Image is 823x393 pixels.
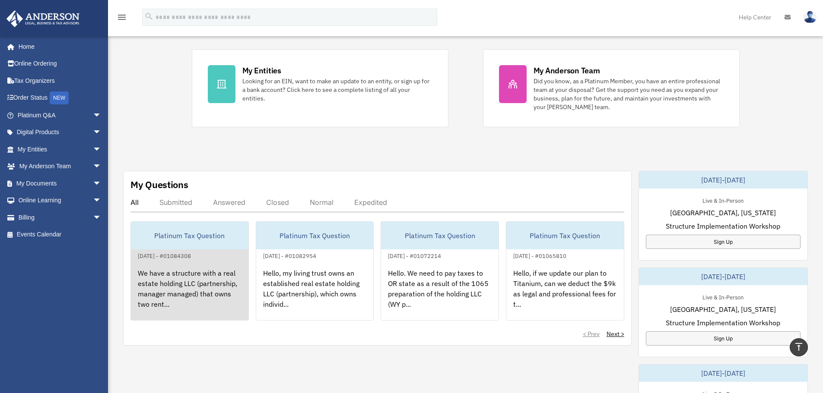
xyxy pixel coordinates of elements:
[256,261,374,328] div: Hello, my living trust owns an established real estate holding LLC (partnership), which owns indi...
[639,268,807,285] div: [DATE]-[DATE]
[646,331,801,346] a: Sign Up
[6,209,114,226] a: Billingarrow_drop_down
[130,221,249,321] a: Platinum Tax Question[DATE] - #01084308We have a structure with a real estate holding LLC (partne...
[670,208,776,218] span: [GEOGRAPHIC_DATA], [US_STATE]
[131,261,248,328] div: We have a structure with a real estate holding LLC (partnership, manager managed) that owns two r...
[506,261,624,328] div: Hello, if we update our plan to Titanium, can we deduct the $9k as legal and professional fees fo...
[639,171,807,189] div: [DATE]-[DATE]
[310,198,334,207] div: Normal
[381,261,499,328] div: Hello. We need to pay taxes to OR state as a result of the 1065 preparation of the holding LLC (W...
[6,226,114,243] a: Events Calendar
[381,222,499,249] div: Platinum Tax Question
[93,158,110,176] span: arrow_drop_down
[666,221,780,231] span: Structure Implementation Workshop
[144,12,154,21] i: search
[93,124,110,141] span: arrow_drop_down
[93,107,110,124] span: arrow_drop_down
[242,65,281,76] div: My Entities
[117,15,127,22] a: menu
[131,251,198,260] div: [DATE] - #01084308
[354,198,387,207] div: Expedited
[159,198,192,207] div: Submitted
[506,222,624,249] div: Platinum Tax Question
[117,12,127,22] i: menu
[6,89,114,107] a: Order StatusNEW
[131,222,248,249] div: Platinum Tax Question
[696,195,750,204] div: Live & In-Person
[6,55,114,72] a: Online Ordering
[256,222,374,249] div: Platinum Tax Question
[6,72,114,89] a: Tax Organizers
[666,318,780,328] span: Structure Implementation Workshop
[266,198,289,207] div: Closed
[50,91,69,104] div: NEW
[534,77,724,111] div: Did you know, as a Platinum Member, you have an entire professional team at your disposal? Get th...
[646,235,801,249] a: Sign Up
[242,77,432,103] div: Looking for an EIN, want to make an update to an entity, or sign up for a bank account? Click her...
[6,38,110,55] a: Home
[670,304,776,314] span: [GEOGRAPHIC_DATA], [US_STATE]
[93,141,110,158] span: arrow_drop_down
[93,175,110,192] span: arrow_drop_down
[130,178,188,191] div: My Questions
[804,11,817,23] img: User Pic
[6,175,114,192] a: My Documentsarrow_drop_down
[794,342,804,352] i: vertical_align_top
[6,107,114,124] a: Platinum Q&Aarrow_drop_down
[256,251,323,260] div: [DATE] - #01082954
[93,209,110,226] span: arrow_drop_down
[6,192,114,209] a: Online Learningarrow_drop_down
[213,198,245,207] div: Answered
[130,198,139,207] div: All
[506,221,624,321] a: Platinum Tax Question[DATE] - #01065810Hello, if we update our plan to Titanium, can we deduct th...
[381,251,448,260] div: [DATE] - #01072214
[256,221,374,321] a: Platinum Tax Question[DATE] - #01082954Hello, my living trust owns an established real estate hol...
[6,158,114,175] a: My Anderson Teamarrow_drop_down
[483,49,740,127] a: My Anderson Team Did you know, as a Platinum Member, you have an entire professional team at your...
[506,251,573,260] div: [DATE] - #01065810
[790,338,808,356] a: vertical_align_top
[6,141,114,158] a: My Entitiesarrow_drop_down
[639,365,807,382] div: [DATE]-[DATE]
[93,192,110,210] span: arrow_drop_down
[4,10,82,27] img: Anderson Advisors Platinum Portal
[6,124,114,141] a: Digital Productsarrow_drop_down
[192,49,448,127] a: My Entities Looking for an EIN, want to make an update to an entity, or sign up for a bank accoun...
[534,65,600,76] div: My Anderson Team
[696,292,750,301] div: Live & In-Person
[381,221,499,321] a: Platinum Tax Question[DATE] - #01072214Hello. We need to pay taxes to OR state as a result of the...
[607,330,624,338] a: Next >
